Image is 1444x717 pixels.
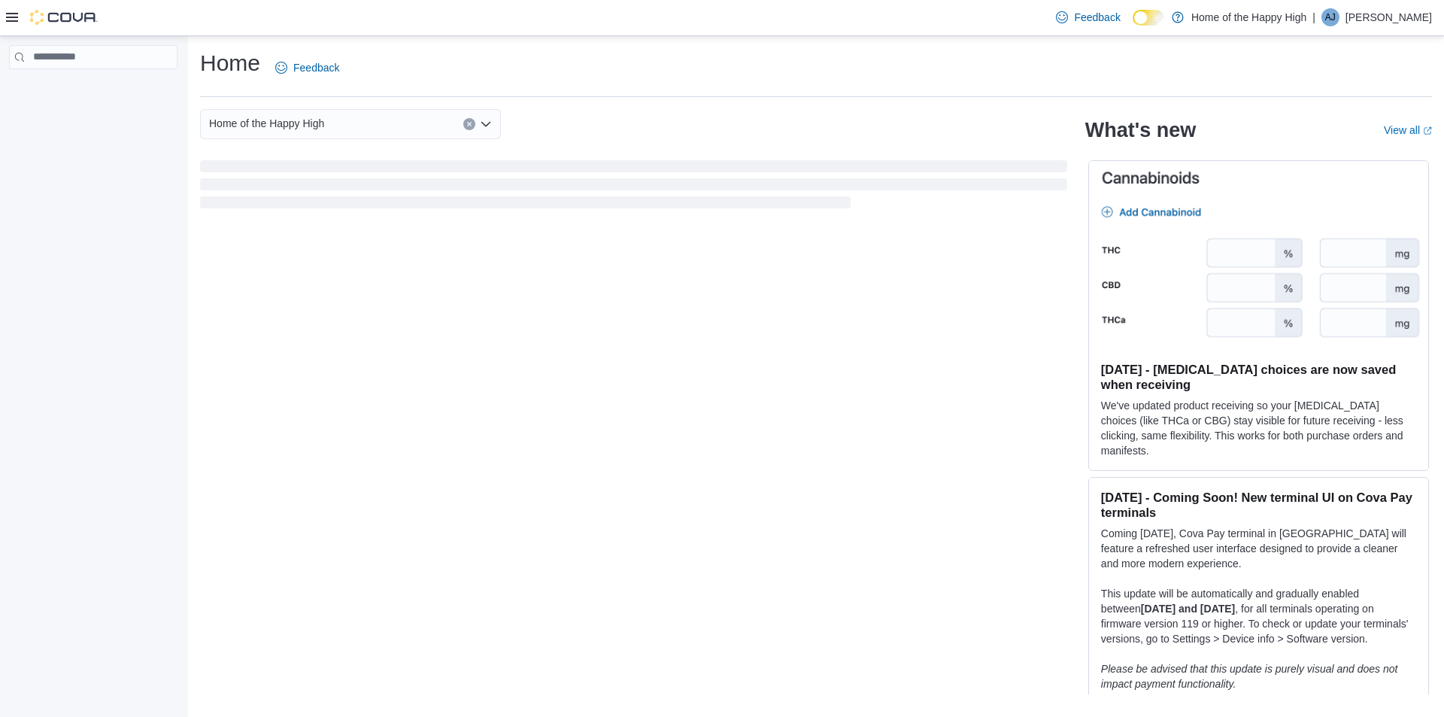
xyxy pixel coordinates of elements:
p: We've updated product receiving so your [MEDICAL_DATA] choices (like THCa or CBG) stay visible fo... [1101,398,1416,458]
strong: [DATE] and [DATE] [1141,603,1235,615]
p: | [1312,8,1315,26]
a: Feedback [269,53,345,83]
h1: Home [200,48,260,78]
span: Feedback [293,60,339,75]
h3: [DATE] - [MEDICAL_DATA] choices are now saved when receiving [1101,362,1416,392]
p: This update will be automatically and gradually enabled between , for all terminals operating on ... [1101,586,1416,646]
p: Home of the Happy High [1191,8,1306,26]
span: AJ [1325,8,1336,26]
h3: [DATE] - Coming Soon! New terminal UI on Cova Pay terminals [1101,490,1416,520]
button: Open list of options [480,118,492,130]
div: Alyson Jagt [1321,8,1339,26]
em: Please be advised that this update is purely visual and does not impact payment functionality. [1101,663,1398,690]
svg: External link [1423,126,1432,135]
span: Home of the Happy High [209,114,324,132]
a: View allExternal link [1384,124,1432,136]
h2: What's new [1085,118,1196,142]
span: Loading [200,163,1067,211]
nav: Complex example [9,72,177,108]
button: Clear input [463,118,475,130]
a: Feedback [1050,2,1126,32]
img: Cova [30,10,98,25]
p: [PERSON_NAME] [1345,8,1432,26]
input: Dark Mode [1133,10,1164,26]
span: Feedback [1074,10,1120,25]
p: Coming [DATE], Cova Pay terminal in [GEOGRAPHIC_DATA] will feature a refreshed user interface des... [1101,526,1416,571]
